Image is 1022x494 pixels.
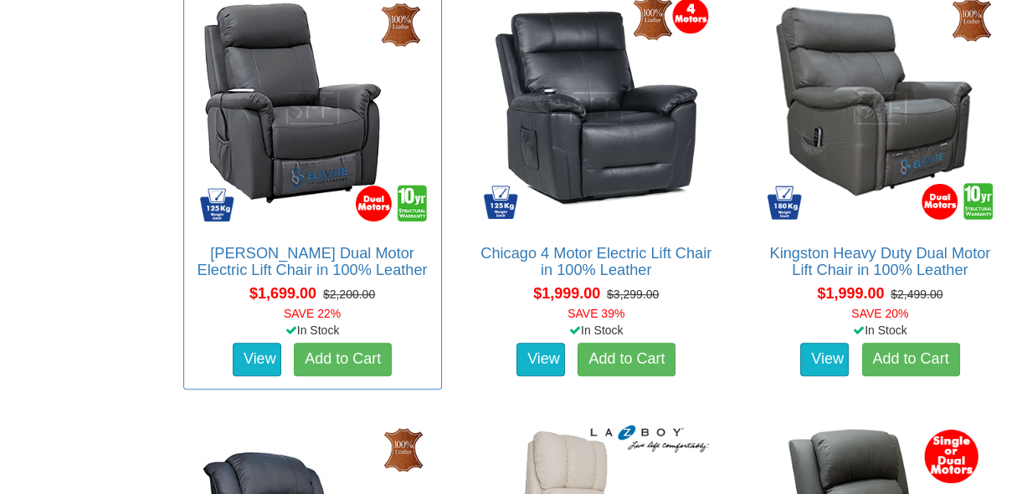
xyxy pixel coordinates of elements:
[480,245,711,278] a: Chicago 4 Motor Electric Lift Chair in 100% Leather
[533,285,600,302] span: $1,999.00
[769,245,990,278] a: Kingston Heavy Duty Dual Motor Lift Chair in 100% Leather
[284,307,341,320] font: SAVE 22%
[747,322,1013,339] div: In Stock
[233,343,281,376] a: View
[323,288,375,301] del: $2,200.00
[891,288,942,301] del: $2,499.00
[249,285,316,302] span: $1,699.00
[198,245,428,278] a: [PERSON_NAME] Dual Motor Electric Lift Chair in 100% Leather
[567,307,624,320] font: SAVE 39%
[578,343,675,376] a: Add to Cart
[464,322,729,339] div: In Stock
[862,343,960,376] a: Add to Cart
[800,343,849,376] a: View
[516,343,565,376] a: View
[817,285,884,302] span: $1,999.00
[607,288,659,301] del: $3,299.00
[294,343,392,376] a: Add to Cart
[180,322,445,339] div: In Stock
[851,307,908,320] font: SAVE 20%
